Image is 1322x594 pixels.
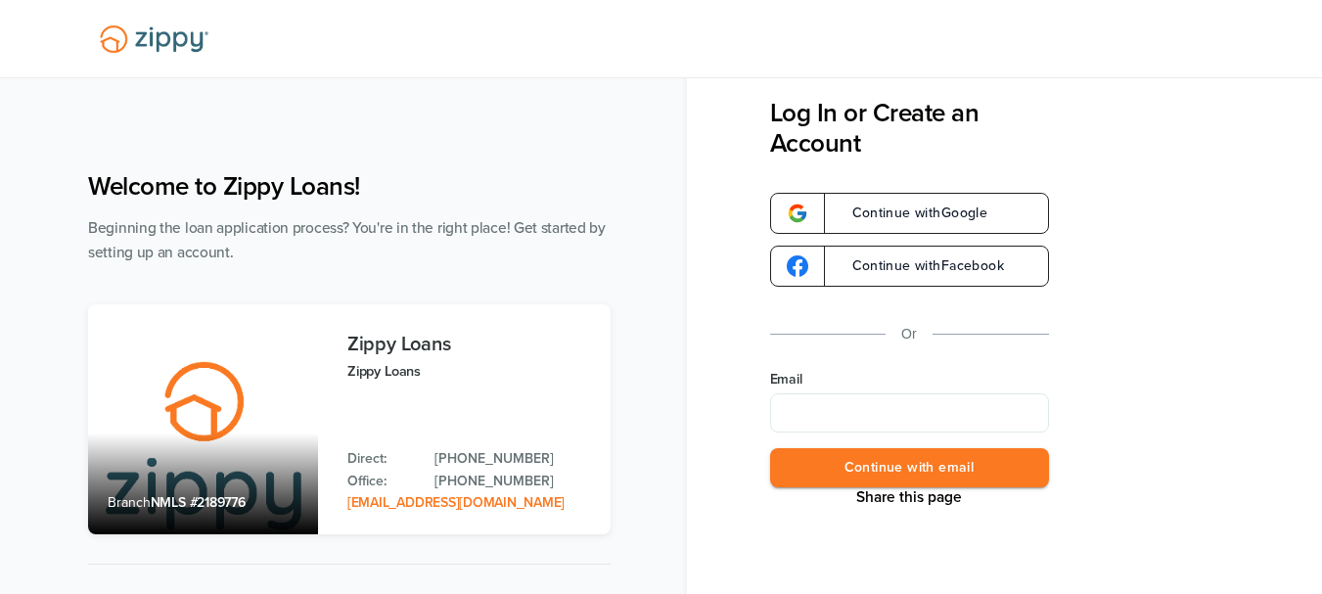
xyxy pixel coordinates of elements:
img: google-logo [787,255,808,277]
span: Continue with Google [833,206,988,220]
h1: Welcome to Zippy Loans! [88,171,611,202]
p: Direct: [347,448,415,470]
a: Office Phone: 512-975-2947 [434,471,591,492]
p: Office: [347,471,415,492]
span: NMLS #2189776 [151,494,246,511]
a: google-logoContinue withGoogle [770,193,1049,234]
h3: Zippy Loans [347,334,591,355]
a: google-logoContinue withFacebook [770,246,1049,287]
p: Or [901,322,917,346]
p: Zippy Loans [347,360,591,383]
button: Continue with email [770,448,1049,488]
button: Share This Page [850,487,968,507]
span: Beginning the loan application process? You're in the right place! Get started by setting up an a... [88,219,606,261]
input: Email Address [770,393,1049,433]
img: Lender Logo [88,17,220,62]
h3: Log In or Create an Account [770,98,1049,159]
span: Branch [108,494,151,511]
label: Email [770,370,1049,389]
a: Direct Phone: 512-975-2947 [434,448,591,470]
a: Email Address: zippyguide@zippymh.com [347,494,565,511]
span: Continue with Facebook [833,259,1004,273]
img: google-logo [787,203,808,224]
